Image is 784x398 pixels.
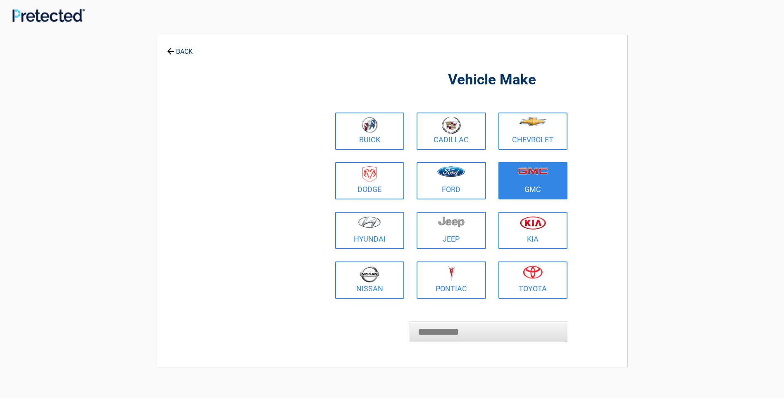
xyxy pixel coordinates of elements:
[498,113,568,150] a: Chevrolet
[519,117,547,126] img: chevrolet
[362,166,377,182] img: dodge
[335,113,405,150] a: Buick
[335,261,405,299] a: Nissan
[358,216,381,228] img: hyundai
[437,166,465,177] img: ford
[498,212,568,249] a: Kia
[438,216,465,228] img: jeep
[165,41,194,55] a: BACK
[333,70,651,90] h2: Vehicle Make
[362,117,378,133] img: buick
[417,162,486,199] a: Ford
[417,212,486,249] a: Jeep
[360,266,379,283] img: nissan
[498,261,568,299] a: Toyota
[417,261,486,299] a: Pontiac
[335,162,405,199] a: Dodge
[442,117,461,134] img: cadillac
[417,113,486,150] a: Cadillac
[523,266,543,279] img: toyota
[447,266,455,281] img: pontiac
[335,212,405,249] a: Hyundai
[12,9,85,22] img: Main Logo
[498,162,568,199] a: GMC
[518,168,548,175] img: gmc
[520,216,546,230] img: kia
